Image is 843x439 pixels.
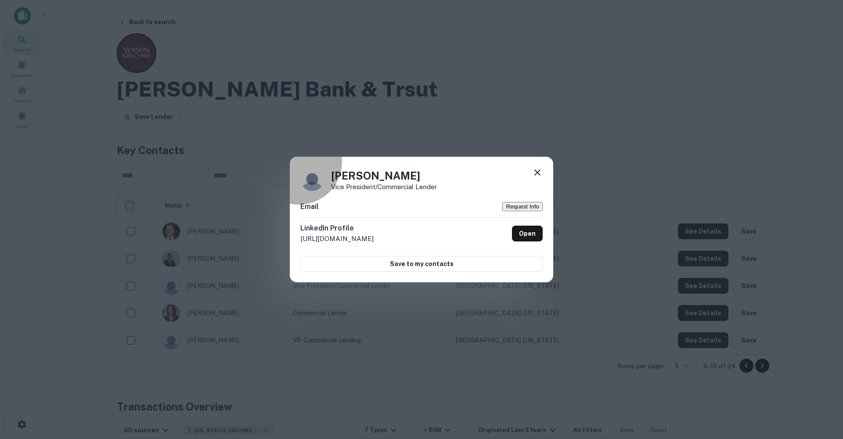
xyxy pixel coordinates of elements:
a: Open [512,226,543,241]
p: Vice President/Commercial Lender [331,184,437,190]
h4: [PERSON_NAME] [331,168,437,184]
h6: Email [300,202,319,212]
button: Request Info [502,202,543,211]
h6: LinkedIn Profile [300,223,374,234]
img: 9c8pery4andzj6ohjkjp54ma2 [300,167,324,191]
p: [URL][DOMAIN_NAME] [300,234,374,244]
iframe: Chat Widget [799,369,843,411]
button: Save to my contacts [300,256,543,272]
